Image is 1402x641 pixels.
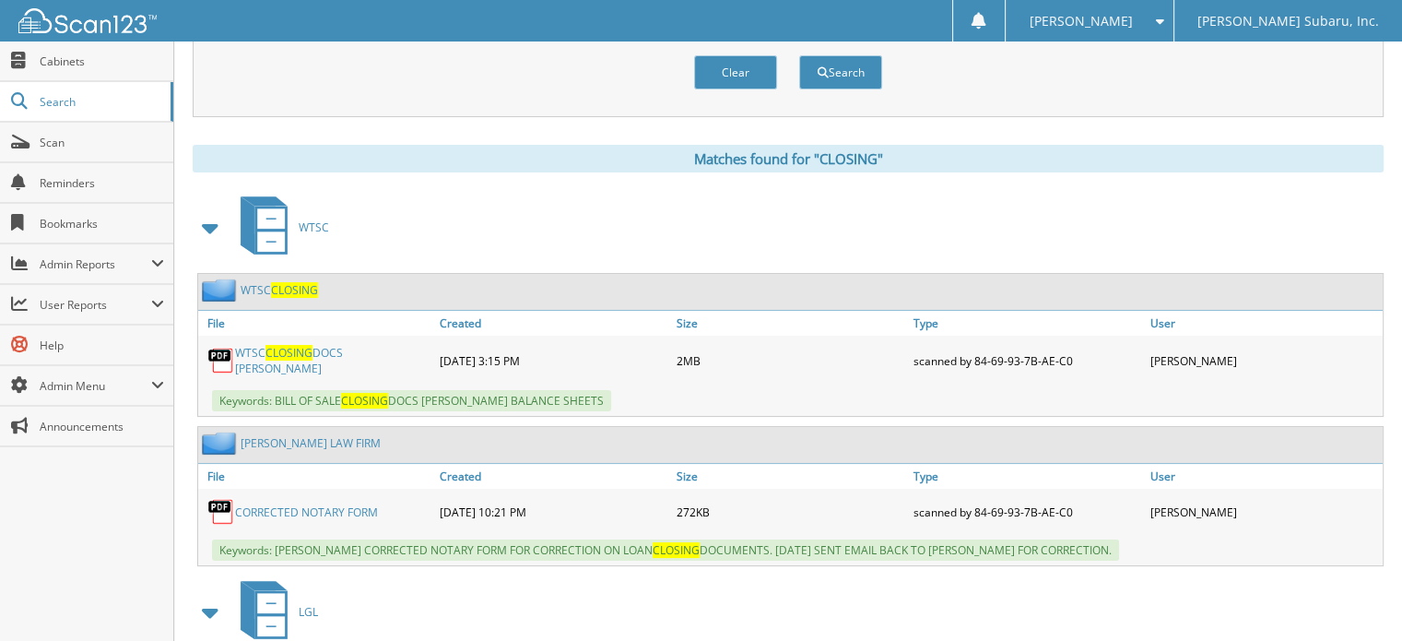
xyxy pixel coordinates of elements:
span: CLOSING [653,542,700,558]
span: Bookmarks [40,216,164,231]
span: CLOSING [265,345,312,361]
a: Size [672,464,909,489]
a: User [1146,311,1383,336]
a: [PERSON_NAME] LAW FIRM [241,435,381,451]
a: WTSCCLOSING [241,282,318,298]
div: [DATE] 3:15 PM [435,340,672,381]
span: Admin Reports [40,256,151,272]
button: Search [799,55,882,89]
a: Created [435,311,672,336]
span: Reminders [40,175,164,191]
iframe: Chat Widget [1310,552,1402,641]
a: Size [672,311,909,336]
img: PDF.png [207,498,235,526]
span: Help [40,338,164,353]
div: scanned by 84-69-93-7B-AE-C0 [909,340,1146,381]
span: Scan [40,135,164,150]
button: Clear [694,55,777,89]
span: CLOSING [271,282,318,298]
span: CLOSING [341,393,388,409]
span: Cabinets [40,53,164,69]
img: folder2.png [202,432,241,455]
a: File [198,464,435,489]
a: Type [909,464,1146,489]
span: Announcements [40,419,164,434]
a: Type [909,311,1146,336]
span: [PERSON_NAME] Subaru, Inc. [1197,16,1379,27]
span: WTSC [299,220,329,235]
div: [PERSON_NAME] [1146,493,1383,530]
span: Keywords: BILL OF SALE DOCS [PERSON_NAME] BALANCE SHEETS [212,390,611,411]
a: File [198,311,435,336]
span: LGL [299,604,318,620]
span: Search [40,94,161,110]
div: scanned by 84-69-93-7B-AE-C0 [909,493,1146,530]
a: WTSC [230,191,329,264]
div: 2MB [672,340,909,381]
img: scan123-logo-white.svg [18,8,157,33]
a: CORRECTED NOTARY FORM [235,504,378,520]
div: [PERSON_NAME] [1146,340,1383,381]
span: Keywords: [PERSON_NAME] CORRECTED NOTARY FORM FOR CORRECTION ON LOAN DOCUMENTS. [DATE] SENT EMAIL... [212,540,1119,561]
div: Matches found for "CLOSING" [193,145,1384,172]
span: [PERSON_NAME] [1029,16,1132,27]
img: PDF.png [207,347,235,374]
span: User Reports [40,297,151,313]
a: User [1146,464,1383,489]
div: [DATE] 10:21 PM [435,493,672,530]
a: WTSCCLOSINGDOCS [PERSON_NAME] [235,345,430,376]
span: Admin Menu [40,378,151,394]
img: folder2.png [202,279,241,302]
div: 272KB [672,493,909,530]
a: Created [435,464,672,489]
